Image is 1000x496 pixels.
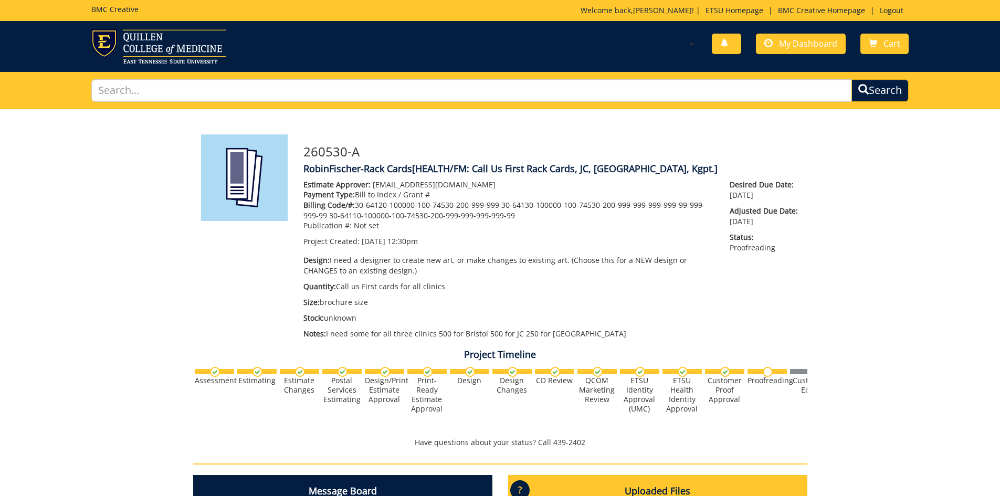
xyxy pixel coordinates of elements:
img: checkmark [252,367,262,377]
img: Product featured image [201,134,288,221]
span: Estimate Approver: [303,180,371,189]
a: Logout [875,5,909,15]
div: Proofreading [748,376,787,385]
span: Billing Code/#: [303,200,355,210]
a: Cart [860,34,909,54]
div: Assessment [195,376,234,385]
div: ETSU Identity Approval (UMC) [620,376,659,414]
span: Payment Type: [303,189,355,199]
a: BMC Creative Homepage [773,5,870,15]
p: 30-64120-100000-100-74530-200-999-999 30-64130-100000-100-74530-200-999-999-999-999-99-999-999-99... [303,200,714,220]
p: I need some for all three clinics 500 for Bristol 500 for JC 250 for [GEOGRAPHIC_DATA] [303,329,714,339]
div: Design Changes [492,376,532,395]
span: Project Created: [303,236,360,246]
div: CD Review [535,376,574,385]
span: Notes: [303,329,326,339]
span: Publication #: [303,220,352,230]
span: Quantity: [303,281,336,291]
img: checkmark [465,367,475,377]
span: Design: [303,255,330,265]
div: QCOM Marketing Review [577,376,617,404]
span: Not set [354,220,379,230]
a: [PERSON_NAME] [633,5,692,15]
div: Design/Print Estimate Approval [365,376,404,404]
img: checkmark [635,367,645,377]
div: Print-Ready Estimate Approval [407,376,447,414]
span: Stock: [303,313,324,323]
img: checkmark [508,367,518,377]
img: checkmark [550,367,560,377]
p: [DATE] [730,180,799,200]
img: checkmark [210,367,220,377]
div: Design [450,376,489,385]
p: Have questions about your status? Call 439-2402 [193,437,807,448]
div: Postal Services Estimating [322,376,362,404]
img: checkmark [593,367,603,377]
div: ETSU Health Identity Approval [662,376,702,414]
h3: 260530-A [303,145,799,159]
span: Size: [303,297,320,307]
span: My Dashboard [779,38,837,49]
p: Proofreading [730,232,799,253]
p: brochure size [303,297,714,308]
img: checkmark [423,367,433,377]
p: [EMAIL_ADDRESS][DOMAIN_NAME] [303,180,714,190]
span: Adjusted Due Date: [730,206,799,216]
div: Estimate Changes [280,376,319,395]
button: Search [851,79,909,102]
span: Cart [883,38,900,49]
h4: RobinFischer-Rack Cards [303,164,799,174]
div: Customer Proof Approval [705,376,744,404]
img: checkmark [295,367,305,377]
p: Bill to Index / Grant # [303,189,714,200]
span: Status: [730,232,799,242]
img: checkmark [678,367,688,377]
span: [HEALTH/FM: Call Us First Rack Cards, JC, [GEOGRAPHIC_DATA], Kgpt.] [412,162,718,175]
a: My Dashboard [756,34,846,54]
p: unknown [303,313,714,323]
input: Search... [91,79,852,102]
p: [DATE] [730,206,799,227]
a: ETSU Homepage [700,5,769,15]
img: ETSU logo [91,29,226,64]
p: Call us First cards for all clinics [303,281,714,292]
span: [DATE] 12:30pm [362,236,418,246]
img: checkmark [338,367,348,377]
img: checkmark [380,367,390,377]
p: I need a designer to create new art, or make changes to existing art. (Choose this for a NEW desi... [303,255,714,276]
span: Desired Due Date: [730,180,799,190]
h4: Project Timeline [193,350,807,360]
div: Estimating [237,376,277,385]
div: Customer Edits [790,376,829,395]
img: checkmark [720,367,730,377]
img: no [763,367,773,377]
h5: BMC Creative [91,5,139,13]
p: Welcome back, ! | | | [581,5,909,16]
